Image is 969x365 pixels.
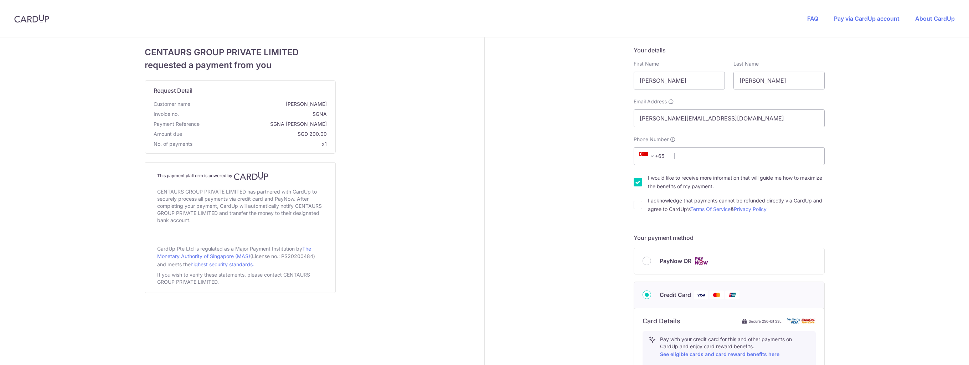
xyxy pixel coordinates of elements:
span: SGNA [182,110,327,118]
a: See eligible cards and card reward benefits here [660,351,779,357]
input: Email address [634,109,825,127]
div: If you wish to verify these statements, please contact CENTAURS GROUP PRIVATE LIMITED. [157,270,323,287]
img: Mastercard [710,291,724,299]
span: requested a payment from you [145,59,336,72]
span: translation missing: en.request_detail [154,87,192,94]
img: CardUp [234,172,269,180]
img: CardUp [14,14,49,23]
span: Email Address [634,98,667,105]
a: FAQ [807,15,818,22]
span: translation missing: en.payment_reference [154,121,200,127]
h4: This payment platform is powered by [157,172,323,180]
a: highest security standards [191,261,253,267]
span: Customer name [154,101,190,108]
div: CENTAURS GROUP PRIVATE LIMITED has partnered with CardUp to securely process all payments via cre... [157,187,323,225]
a: Privacy Policy [734,206,767,212]
div: Credit Card Visa Mastercard Union Pay [643,291,816,299]
input: First name [634,72,725,89]
span: Credit Card [660,291,691,299]
h5: Your payment method [634,233,825,242]
label: I would like to receive more information that will guide me how to maximize the benefits of my pa... [648,174,825,191]
label: Last Name [733,60,759,67]
div: PayNow QR Cards logo [643,257,816,266]
label: I acknowledge that payments cannot be refunded directly via CardUp and agree to CardUp’s & [648,196,825,214]
span: SGNA [PERSON_NAME] [202,120,327,128]
img: Visa [694,291,708,299]
span: Secure 256-bit SSL [749,318,782,324]
img: Union Pay [725,291,739,299]
span: PayNow QR [660,257,691,265]
span: Invoice no. [154,110,179,118]
span: Amount due [154,130,182,138]
input: Last name [733,72,825,89]
span: [PERSON_NAME] [193,101,327,108]
a: Pay via CardUp account [834,15,900,22]
span: +65 [637,152,669,160]
img: Cards logo [694,257,708,266]
span: CENTAURS GROUP PRIVATE LIMITED [145,46,336,59]
span: x1 [322,141,327,147]
label: First Name [634,60,659,67]
span: SGD 200.00 [185,130,327,138]
p: Pay with your credit card for this and other payments on CardUp and enjoy card reward benefits. [660,336,810,359]
h6: Card Details [643,317,680,325]
a: Terms Of Service [690,206,731,212]
span: +65 [639,152,656,160]
h5: Your details [634,46,825,55]
a: About CardUp [915,15,955,22]
span: Phone Number [634,136,669,143]
span: No. of payments [154,140,192,148]
div: CardUp Pte Ltd is regulated as a Major Payment Institution by (License no.: PS20200484) and meets... [157,243,323,270]
img: card secure [787,318,816,324]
